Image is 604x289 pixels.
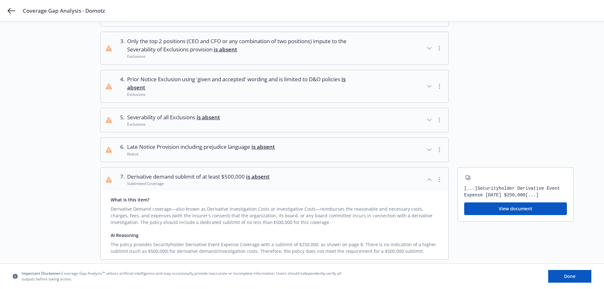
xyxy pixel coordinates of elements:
[251,143,275,150] span: is absent
[111,232,438,239] div: AI Reasoning
[548,270,591,283] button: Done
[214,46,237,53] span: is absent
[101,32,448,64] button: 3.Only the top 2 positions (CEO and CFO or any combination of two positions) impute to the Severa...
[117,37,125,59] div: 3 .
[127,37,359,54] span: Only the top 2 positions (CEO and CFO or any combination of two positions) impute to the Severabi...
[101,138,448,162] button: 6.Late Notice Provision including prejudice language is absentNotice
[111,239,438,254] div: The policy provides Securityholder Derivative Event Expense Coverage with a sublimit of $250,000,...
[117,173,125,187] div: 7 .
[127,54,359,59] div: Exclusions
[197,114,220,121] span: is absent
[464,202,567,215] button: View document
[101,70,448,102] button: 4.Prior Notice Exclusion using 'given and accepted' wording and is limited to D&O policies is abs...
[127,113,220,122] span: Severability of all Exclusions
[111,196,438,203] div: What is this item?
[564,273,575,279] span: Done
[464,185,567,199] div: [...] Securityholder Derivative Event Expense [DATE] $250,000 [...]
[127,75,359,92] span: Prior Notice Exclusion using 'given and accepted' wording and is limited to D&O policies
[246,173,270,180] span: is absent
[127,143,275,151] span: Late Notice Provision including prejudice language
[117,143,125,157] div: 6 .
[117,113,125,127] div: 5 .
[127,173,270,181] span: Derivative demand sublimit of at least $500,000
[101,167,448,192] button: 7.Derivative demand sublimit of at least $500,000 is absentSublimited Coverage
[111,203,438,226] div: Derivative Demand coverage—also known as Derivative Investigation Costs or Investigative Costs—re...
[127,92,359,97] div: Exclusions
[101,108,448,132] button: 5.Severability of all Exclusions is absentExclusions
[23,7,105,15] span: Coverage Gap Analysis - Domotz
[127,181,270,186] div: Sublimited Coverage
[117,75,125,97] div: 4 .
[127,151,275,157] div: Notice
[127,122,220,127] div: Exclusions
[22,271,61,276] span: Important Disclaimer:
[22,271,345,282] span: Coverage Gap Analysis™ utilizes artificial intelligence and may occasionally provide inaccurate o...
